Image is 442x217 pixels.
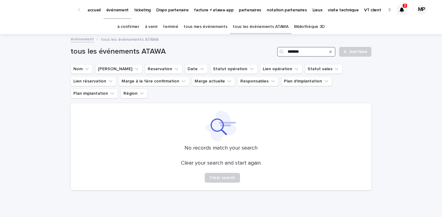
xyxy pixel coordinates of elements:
a: Add New [339,47,371,57]
button: Marge actuelle [192,76,235,86]
span: Add New [349,50,367,54]
button: Statut sales [305,64,343,74]
div: 3 [397,5,407,15]
a: tous mes événements [184,20,227,34]
a: tous les événements ATAWA [233,20,288,34]
a: terminé [163,20,178,34]
a: événement [71,35,94,42]
button: Clear search [205,173,240,183]
button: Lien réservation [71,76,116,86]
button: Date [185,64,208,74]
button: Nom [71,64,93,74]
button: Région [121,89,148,98]
div: MP [417,5,427,15]
input: Search [277,47,335,57]
button: Responsables [238,76,279,86]
button: Plan d'implantation [281,76,332,86]
button: Plan implantation [71,89,118,98]
a: à venir [145,20,158,34]
p: Clear your search and start again. [181,160,262,167]
a: à confirmer [117,20,139,34]
p: No records match your search [78,145,364,152]
button: Statut opération [210,64,258,74]
a: Bibliothèque 3D [294,20,325,34]
h1: tous les événements ATAWA [71,47,275,56]
p: tous les événements ATAWA [101,36,159,42]
button: Lien Stacker [95,64,142,74]
button: Reservation [145,64,182,74]
button: Marge à la 1ère confirmation [119,76,189,86]
button: Lien opération [260,64,302,74]
span: Clear search [210,176,235,180]
img: Ls34BcGeRexTGTNfXpUC [12,4,72,16]
p: 3 [404,3,406,8]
